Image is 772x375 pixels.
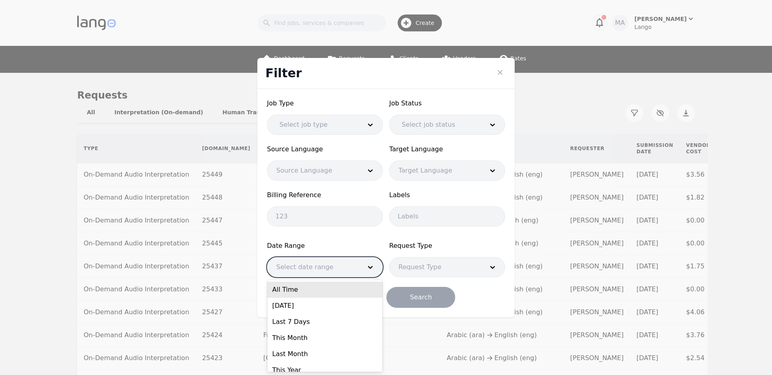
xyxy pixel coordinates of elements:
div: All Time [267,282,382,298]
button: Close [494,66,507,79]
div: [DATE] [267,298,382,314]
span: Billing Reference [267,190,383,200]
span: Target Language [389,144,505,154]
input: Labels [389,206,505,227]
span: Filter [265,66,302,80]
button: Search [386,287,455,308]
input: 123 [267,206,383,227]
span: Source Language [267,144,383,154]
span: Date Range [267,241,383,251]
div: Last Month [267,346,382,362]
div: Last 7 Days [267,314,382,330]
span: Labels [389,190,505,200]
div: This Month [267,330,382,346]
span: Job Status [389,99,505,108]
span: Job Type [267,99,383,108]
span: Request Type [389,241,505,251]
